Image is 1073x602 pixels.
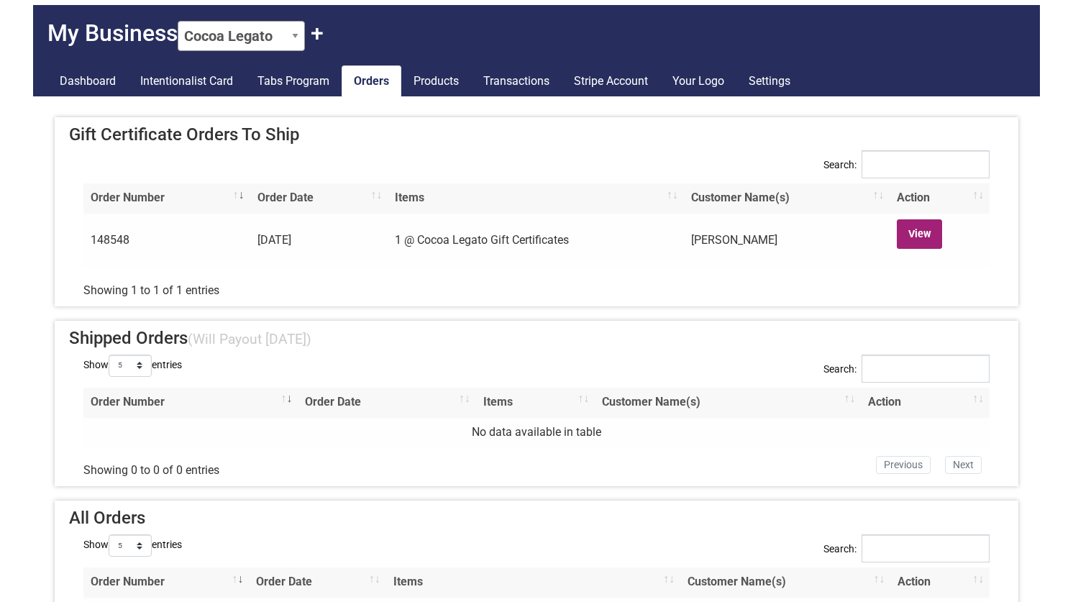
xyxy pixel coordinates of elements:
th: Order Number: activate to sort column ascending [83,567,249,598]
td: 1 @ Cocoa Legato Gift Certificates [388,214,683,268]
th: Items: activate to sort column ascending [476,388,595,418]
a: Transactions [471,65,562,97]
label: Search: [823,534,990,574]
th: Action: activate to sort column ascending [890,567,990,598]
div: Showing 0 to 0 of 0 entries [83,452,449,480]
label: Search: [823,150,990,190]
a: Intentionalist Card [128,65,245,97]
a: Tabs Program [245,65,342,97]
th: Customer Name(s): activate to sort column ascending [595,388,861,418]
th: Order Date: activate to sort column ascending [249,567,385,598]
h2: My Business [33,5,1040,51]
h4: All Orders [69,508,1004,529]
a: View [897,219,942,249]
label: Search: [823,355,990,394]
th: Order Date: activate to sort column ascending [250,183,388,214]
h4: Shipped Orders [69,328,1004,349]
th: Order Number: activate to sort column ascending [83,183,250,214]
a: Settings [736,65,803,97]
label: Show entries [83,534,182,557]
label: Show entries [83,355,182,377]
select: Showentries [109,355,152,377]
a: Dashboard [47,65,128,97]
th: Items: activate to sort column ascending [388,183,683,214]
button: Claim Another [311,19,324,47]
a: Stripe Account [562,65,660,97]
td: 148548 [83,214,250,268]
a: Your Logo [660,65,736,97]
th: Action: activate to sort column ascending [861,388,990,418]
th: Action: activate to sort column ascending [890,183,990,214]
td: [PERSON_NAME] [684,214,890,268]
a: Products [401,65,471,97]
div: Showing 1 to 1 of 1 entries [83,272,449,299]
small: (Will Payout [DATE]) [188,331,311,347]
h4: Gift Certificate Orders To Ship [69,124,1004,145]
td: [DATE] [250,214,388,268]
th: Customer Name(s): activate to sort column ascending [684,183,890,214]
input: Search: [862,534,990,562]
a: Orders [342,65,401,97]
select: Showentries [109,534,152,557]
input: Search: [862,355,990,383]
th: Order Date: activate to sort column ascending [298,388,475,418]
td: No data available in table [83,418,990,448]
input: Search: [862,150,990,178]
th: Items: activate to sort column ascending [386,567,680,598]
th: Order Number: activate to sort column ascending [83,388,298,418]
th: Customer Name(s): activate to sort column ascending [680,567,890,598]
